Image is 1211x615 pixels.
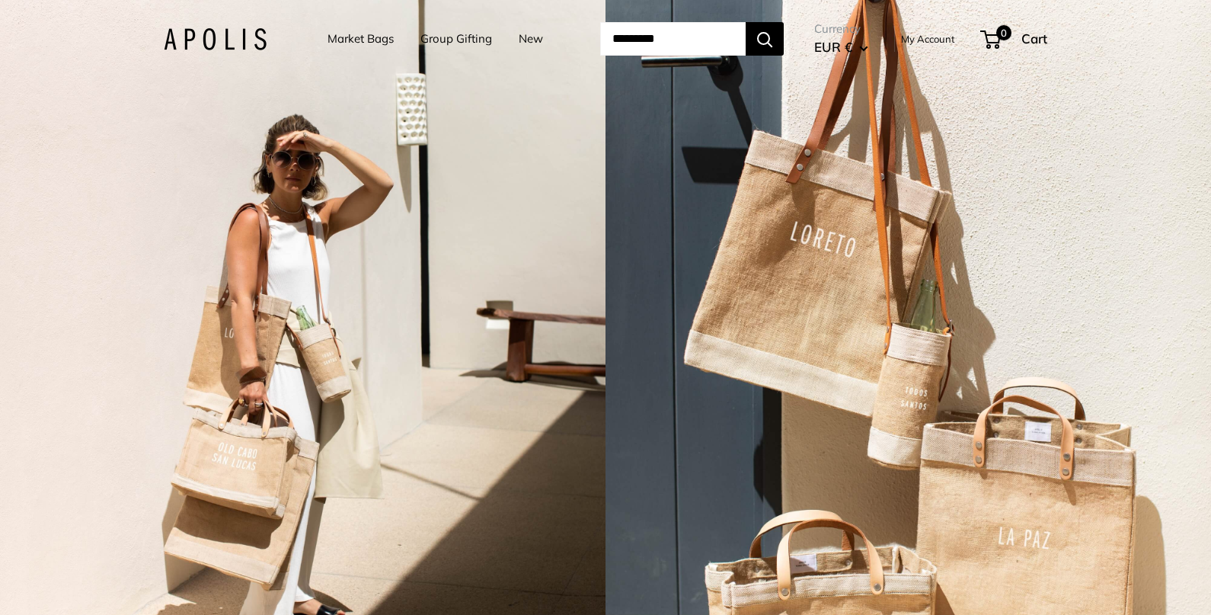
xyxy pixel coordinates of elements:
span: EUR € [814,39,852,55]
button: Search [746,22,784,56]
input: Search... [600,22,746,56]
a: My Account [901,30,955,48]
span: Currency [814,18,868,40]
a: 0 Cart [982,27,1047,51]
a: Group Gifting [420,28,492,50]
img: Apolis [164,28,267,50]
a: Market Bags [328,28,394,50]
span: 0 [996,25,1011,40]
button: EUR € [814,35,868,59]
a: New [519,28,543,50]
span: Cart [1021,30,1047,46]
